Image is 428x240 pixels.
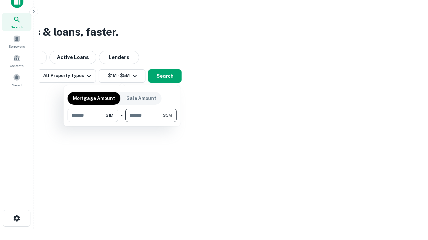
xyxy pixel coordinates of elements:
[121,109,123,122] div: -
[163,112,172,118] span: $5M
[106,112,113,118] span: $1M
[126,95,156,102] p: Sale Amount
[395,187,428,219] iframe: Chat Widget
[73,95,115,102] p: Mortgage Amount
